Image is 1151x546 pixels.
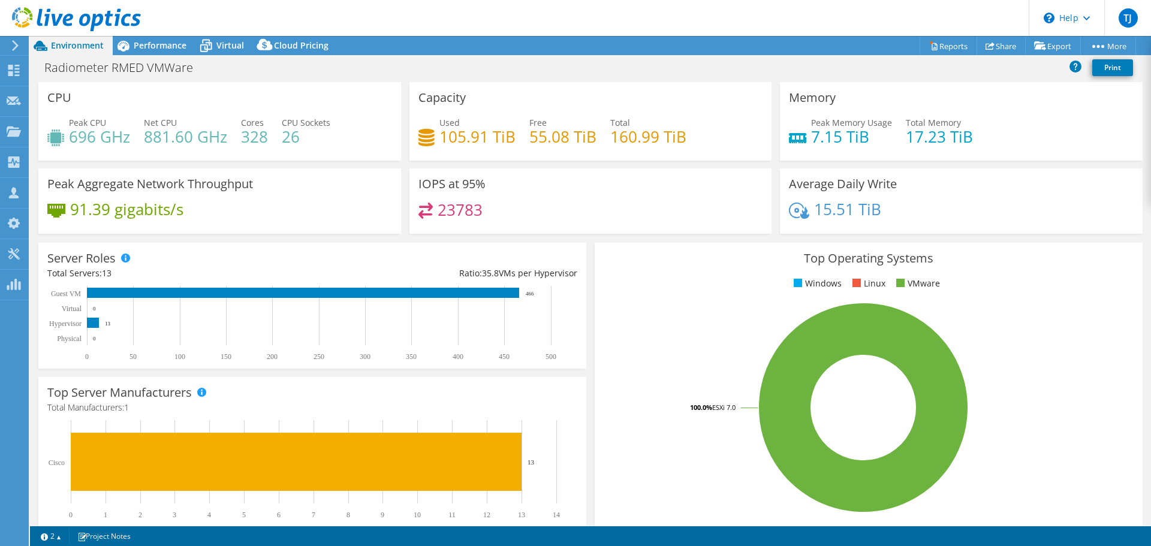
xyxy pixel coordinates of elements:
[448,511,456,519] text: 11
[47,267,312,280] div: Total Servers:
[85,352,89,361] text: 0
[312,267,577,280] div: Ratio: VMs per Hypervisor
[849,277,885,290] li: Linux
[526,291,534,297] text: 466
[274,40,329,51] span: Cloud Pricing
[811,130,892,143] h4: 7.15 TiB
[277,511,281,519] text: 6
[221,352,231,361] text: 150
[134,40,186,51] span: Performance
[1092,59,1133,76] a: Print
[418,177,486,191] h3: IOPS at 95%
[47,401,577,414] h4: Total Manufacturers:
[69,117,106,128] span: Peak CPU
[144,117,177,128] span: Net CPU
[610,117,630,128] span: Total
[174,352,185,361] text: 100
[267,352,278,361] text: 200
[529,117,547,128] span: Free
[47,177,253,191] h3: Peak Aggregate Network Throughput
[1044,13,1054,23] svg: \n
[282,117,330,128] span: CPU Sockets
[712,403,736,412] tspan: ESXi 7.0
[690,403,712,412] tspan: 100.0%
[406,352,417,361] text: 350
[282,130,330,143] h4: 26
[51,40,104,51] span: Environment
[312,511,315,519] text: 7
[69,529,139,544] a: Project Notes
[47,91,71,104] h3: CPU
[528,458,535,466] text: 13
[906,117,961,128] span: Total Memory
[414,511,421,519] text: 10
[610,130,686,143] h4: 160.99 TiB
[69,511,73,519] text: 0
[129,352,137,361] text: 50
[977,37,1026,55] a: Share
[241,130,268,143] h4: 328
[439,130,516,143] h4: 105.91 TiB
[70,203,183,216] h4: 91.39 gigabits/s
[173,511,176,519] text: 3
[546,352,556,361] text: 500
[207,511,211,519] text: 4
[791,277,842,290] li: Windows
[242,511,246,519] text: 5
[360,352,370,361] text: 300
[314,352,324,361] text: 250
[499,352,510,361] text: 450
[138,511,142,519] text: 2
[105,321,111,327] text: 13
[438,203,483,216] h4: 23783
[518,511,525,519] text: 13
[104,511,107,519] text: 1
[51,289,81,298] text: Guest VM
[604,252,1134,265] h3: Top Operating Systems
[553,511,560,519] text: 14
[39,61,212,74] h1: Radiometer RMED VMWare
[381,511,384,519] text: 9
[47,252,116,265] h3: Server Roles
[93,306,96,312] text: 0
[124,402,129,413] span: 1
[144,130,227,143] h4: 881.60 GHz
[216,40,244,51] span: Virtual
[47,386,192,399] h3: Top Server Manufacturers
[482,267,499,279] span: 35.8
[32,529,70,544] a: 2
[920,37,977,55] a: Reports
[789,91,836,104] h3: Memory
[1080,37,1136,55] a: More
[439,117,460,128] span: Used
[814,203,881,216] h4: 15.51 TiB
[346,511,350,519] text: 8
[453,352,463,361] text: 400
[529,130,596,143] h4: 55.08 TiB
[1025,37,1081,55] a: Export
[789,177,897,191] h3: Average Daily Write
[418,91,466,104] h3: Capacity
[906,130,973,143] h4: 17.23 TiB
[811,117,892,128] span: Peak Memory Usage
[102,267,112,279] span: 13
[93,336,96,342] text: 0
[893,277,940,290] li: VMware
[49,319,82,328] text: Hypervisor
[49,458,65,467] text: Cisco
[57,334,82,343] text: Physical
[69,130,130,143] h4: 696 GHz
[1119,8,1138,28] span: TJ
[483,511,490,519] text: 12
[62,304,82,313] text: Virtual
[241,117,264,128] span: Cores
